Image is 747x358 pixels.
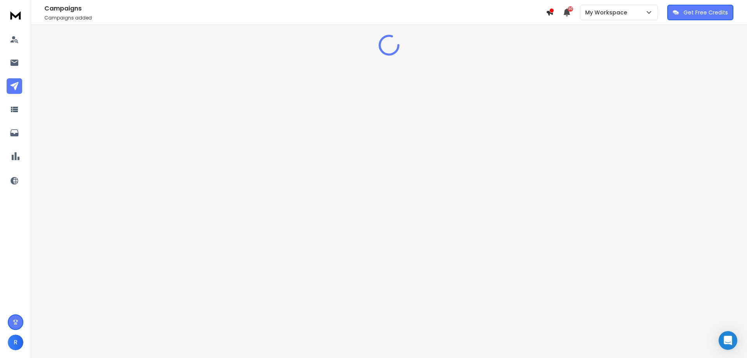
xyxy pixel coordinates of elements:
[684,9,728,16] p: Get Free Credits
[44,4,546,13] h1: Campaigns
[8,335,23,350] button: R
[44,15,546,21] p: Campaigns added
[8,8,23,22] img: logo
[719,331,737,350] div: Open Intercom Messenger
[667,5,733,20] button: Get Free Credits
[585,9,630,16] p: My Workspace
[568,6,573,12] span: 50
